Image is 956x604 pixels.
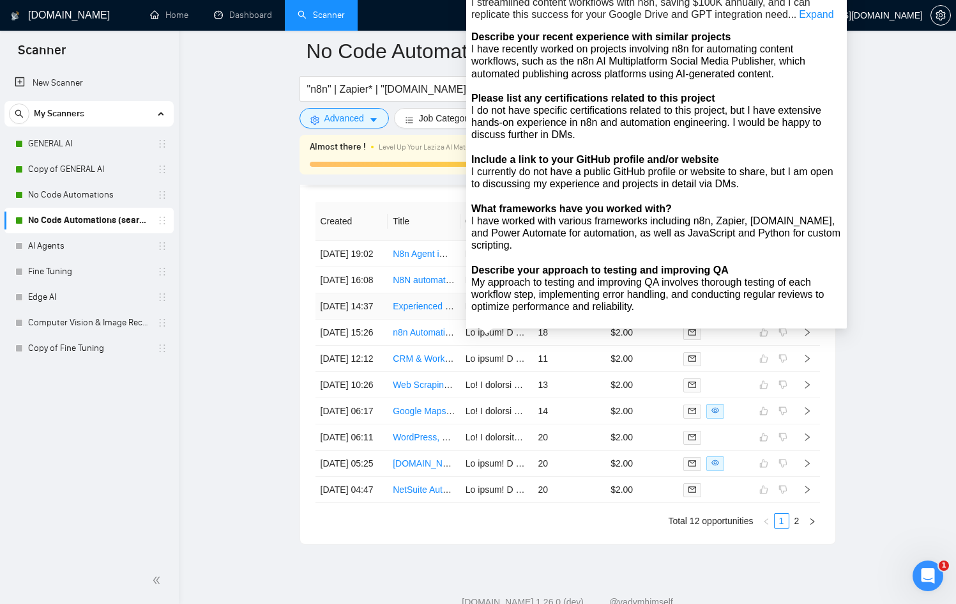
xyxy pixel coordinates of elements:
[605,451,678,477] td: $2.00
[388,267,460,293] td: N8N automation for our support chat
[393,406,625,416] a: Google Maps Review Scraper With API connection for n8n
[471,203,842,215] div: What frameworks have you worked with?
[533,424,605,451] td: 20
[157,190,167,200] span: holder
[152,574,165,587] span: double-left
[688,381,696,389] span: mail
[28,336,149,361] a: Copy of Fine Tuning
[471,92,842,104] div: Please list any certifications related to this project
[605,424,678,451] td: $2.00
[688,433,696,441] span: mail
[34,101,84,127] span: My Scanners
[808,518,816,525] span: right
[393,380,602,390] a: Web Scraping & Google Sheets Automation with n8n
[393,353,761,364] a: CRM & Workflow Automation Expert (GoHighLevel / Acuity / N8N, Payments Portal, Open AI)
[605,346,678,372] td: $2.00
[533,451,605,477] td: 20
[394,108,497,128] button: barsJob Categorycaret-down
[759,513,774,529] button: left
[393,249,592,259] a: N8n Agent improvement / financial research report
[315,372,388,398] td: [DATE] 10:26
[28,157,149,182] a: Copy of GENERAL AI
[533,477,605,503] td: 20
[393,484,668,495] a: NetSuite Automation Expert Needed for [DOMAIN_NAME] Integration
[789,513,805,529] li: 2
[9,104,29,124] button: search
[388,372,460,398] td: Web Scraping & Google Sheets Automation with n8n
[788,9,796,20] span: ...
[315,424,388,451] td: [DATE] 06:11
[913,561,943,591] iframe: Intercom live chat
[315,451,388,477] td: [DATE] 05:25
[471,166,842,190] div: I currently do not have a public GitHub profile or website to share, but I am open to discussing ...
[393,301,627,311] a: Experienced n8n Developer / Automation Engineer Needed
[688,486,696,493] span: mail
[405,115,414,125] span: bars
[157,215,167,226] span: holder
[310,140,366,154] span: Almost there !
[803,485,812,494] span: right
[300,108,389,128] button: settingAdvancedcaret-down
[388,293,460,320] td: Experienced n8n Developer / Automation Engineer Needed
[759,513,774,529] li: Previous Page
[157,139,167,149] span: holder
[605,372,678,398] td: $2.00
[803,433,812,442] span: right
[471,104,842,141] div: I do not have specific certifications related to this project, but I have extensive hands-on expe...
[803,328,812,337] span: right
[605,320,678,346] td: $2.00
[803,459,812,468] span: right
[388,398,460,424] td: Google Maps Review Scraper With API connection for n8n
[388,424,460,451] td: WordPress, Stripe, Make.com, and Vapi Expert Needed
[28,259,149,284] a: Fine Tuning
[711,407,719,414] span: eye
[688,460,696,467] span: mail
[393,458,837,468] a: [DOMAIN_NAME] & PhantomBuster Integration: Trouble Downloading CSV Results SHORT JOB FOR EXPERT
[157,292,167,302] span: holder
[8,41,76,68] span: Scanner
[388,241,460,267] td: N8n Agent improvement / financial research report
[605,477,678,503] td: $2.00
[388,202,460,241] th: Title
[711,459,719,467] span: eye
[533,346,605,372] td: 11
[803,354,812,363] span: right
[4,70,174,96] li: New Scanner
[790,514,804,528] a: 2
[668,513,753,529] li: Total 12 opportunities
[298,10,345,20] a: searchScanner
[803,407,812,415] span: right
[28,131,149,157] a: GENERAL AI
[315,346,388,372] td: [DATE] 12:12
[28,233,149,259] a: AI Agents
[775,514,789,528] a: 1
[471,31,842,43] div: Describe your recent experience with similar projects
[379,143,646,151] span: Level Up Your Laziza AI Matches! Give feedback and unlock top-tier opportunities !
[307,81,648,97] input: Search Freelance Jobs...
[28,310,149,336] a: Computer Vision & Image Recognition
[471,264,842,276] div: Describe your approach to testing and improving QA
[805,513,820,529] button: right
[28,182,149,208] a: No Code Automations
[315,398,388,424] td: [DATE] 06:17
[315,293,388,320] td: [DATE] 14:37
[460,202,533,241] th: Cover Letter
[471,215,842,252] div: I have worked with various frameworks including n8n, Zapier, [DOMAIN_NAME], and Power Automate fo...
[388,477,460,503] td: NetSuite Automation Expert Needed for Make.com Integration
[157,164,167,174] span: holder
[605,398,678,424] td: $2.00
[214,10,272,20] a: dashboardDashboard
[388,346,460,372] td: CRM & Workflow Automation Expert (GoHighLevel / Acuity / N8N, Payments Portal, Open AI)
[393,275,537,285] a: N8N automation for our support chat
[688,355,696,362] span: mail
[763,518,770,525] span: left
[805,513,820,529] li: Next Page
[15,70,163,96] a: New Scanner
[799,9,833,20] a: Expand
[393,327,603,337] a: n8n Automation Expert Needed for Quote Generation
[150,10,188,20] a: homeHome
[28,208,149,233] a: No Code Automations (search only in Tites)
[388,320,460,346] td: n8n Automation Expert Needed for Quote Generation
[157,343,167,353] span: holder
[688,329,696,336] span: mail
